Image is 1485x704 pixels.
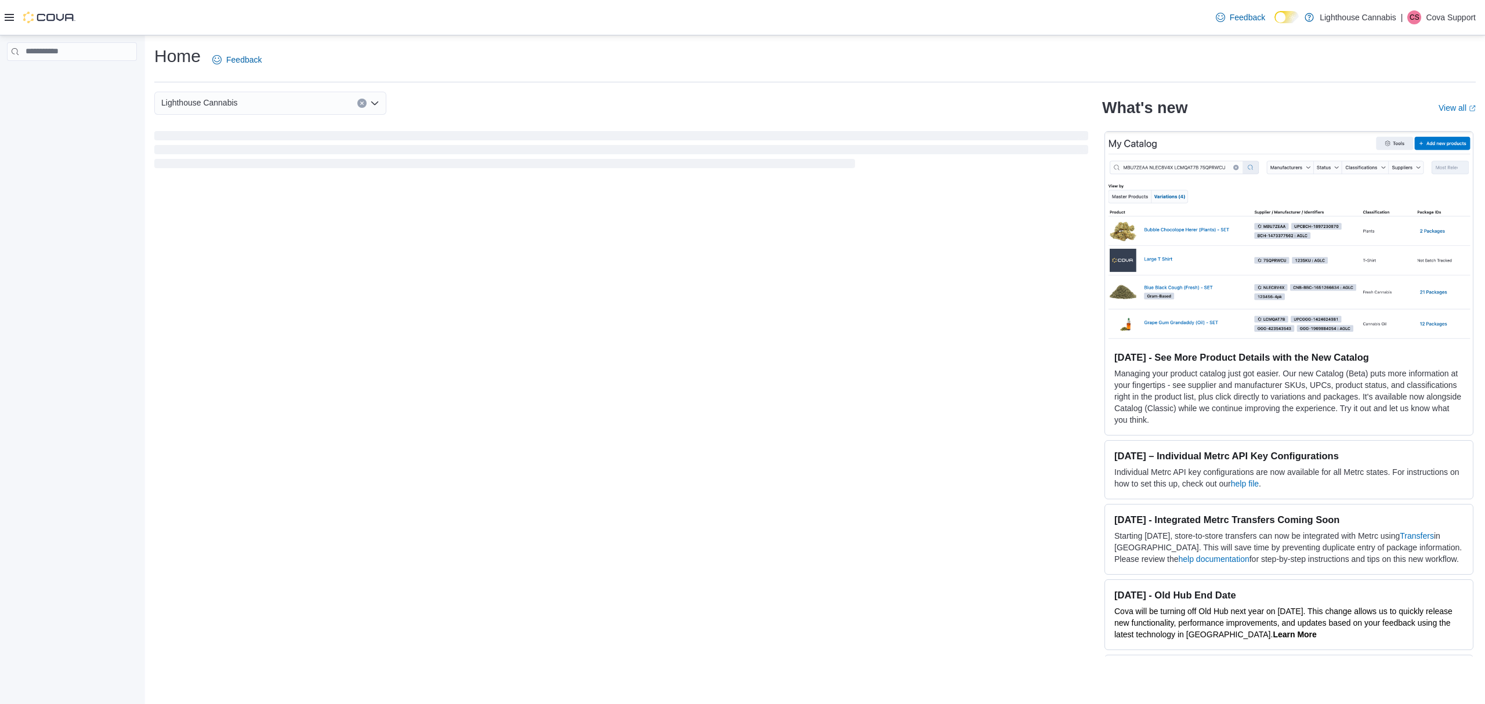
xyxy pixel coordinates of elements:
[1114,530,1464,565] p: Starting [DATE], store-to-store transfers can now be integrated with Metrc using in [GEOGRAPHIC_D...
[208,48,266,71] a: Feedback
[226,54,262,66] span: Feedback
[1407,10,1421,24] div: Cova Support
[1273,630,1316,639] a: Learn More
[1231,479,1259,488] a: help file
[1274,11,1299,23] input: Dark Mode
[1410,10,1419,24] span: CS
[23,12,75,23] img: Cova
[154,133,1088,170] span: Loading
[1400,531,1434,540] a: Transfers
[161,96,238,110] span: Lighthouse Cannabis
[1114,514,1464,525] h3: [DATE] - Integrated Metrc Transfers Coming Soon
[7,63,137,91] nav: Complex example
[1114,589,1464,601] h3: [DATE] - Old Hub End Date
[1401,10,1403,24] p: |
[1469,105,1476,112] svg: External link
[357,99,367,108] button: Clear input
[154,45,201,68] h1: Home
[1439,103,1476,113] a: View allExternal link
[1114,607,1453,639] span: Cova will be turning off Old Hub next year on [DATE]. This change allows us to quickly release ne...
[1211,6,1270,29] a: Feedback
[1114,351,1464,363] h3: [DATE] - See More Product Details with the New Catalog
[1230,12,1265,23] span: Feedback
[1179,554,1249,564] a: help documentation
[370,99,379,108] button: Open list of options
[1114,450,1464,462] h3: [DATE] – Individual Metrc API Key Configurations
[1426,10,1476,24] p: Cova Support
[1320,10,1396,24] p: Lighthouse Cannabis
[1114,368,1464,426] p: Managing your product catalog just got easier. Our new Catalog (Beta) puts more information at yo...
[1102,99,1187,117] h2: What's new
[1114,466,1464,489] p: Individual Metrc API key configurations are now available for all Metrc states. For instructions ...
